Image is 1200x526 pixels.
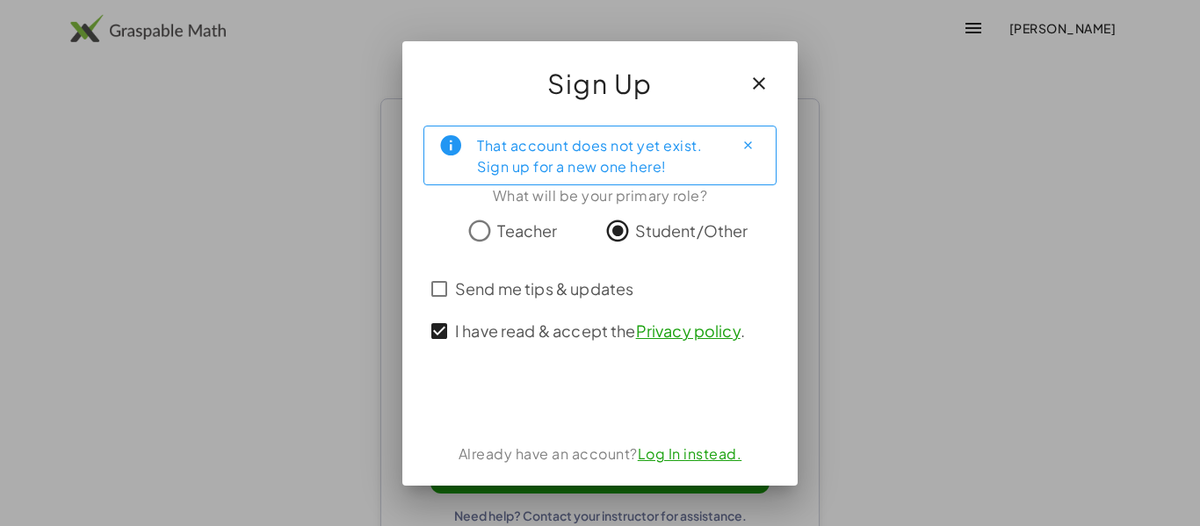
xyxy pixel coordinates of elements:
span: Send me tips & updates [455,277,633,300]
div: What will be your primary role? [423,185,777,206]
a: Privacy policy [636,321,741,341]
span: I have read & accept the . [455,319,745,342]
span: Sign Up [547,62,653,104]
div: Already have an account? [423,443,777,465]
span: Teacher [497,219,557,242]
button: Close [734,132,762,160]
div: That account does not yet exist. Sign up for a new one here! [477,133,719,177]
span: Student/Other [635,219,748,242]
iframe: Sign in with Google Button [503,378,697,417]
a: Log In instead. [638,444,742,463]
